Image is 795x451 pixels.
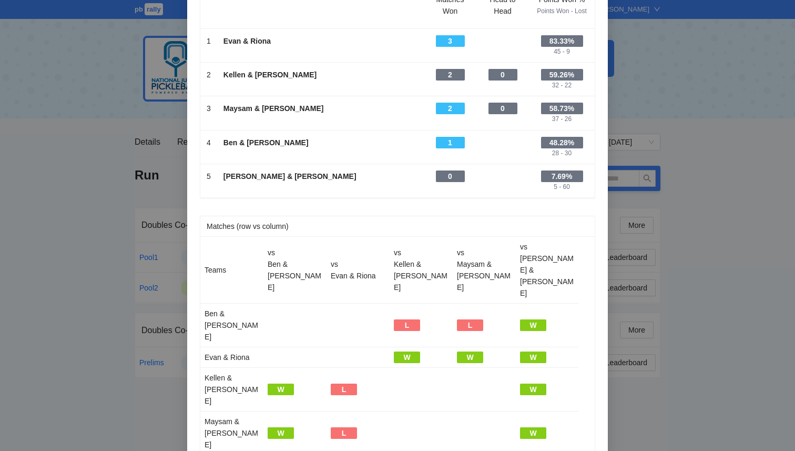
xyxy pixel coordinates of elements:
[502,81,504,91] div: -
[207,137,211,148] div: 4
[488,69,517,81] div: 0
[457,247,512,258] div: vs
[394,319,420,331] div: L
[520,253,575,299] div: [PERSON_NAME] & [PERSON_NAME]
[205,264,259,276] div: Teams
[268,247,322,258] div: vs
[207,114,211,124] div: -
[541,137,583,148] div: 48.28%
[331,258,385,270] div: vs
[207,216,588,236] div: Matches (row vs column)
[205,416,259,450] div: Maysam & [PERSON_NAME]
[223,114,417,124] div: -
[457,319,483,331] div: L
[535,6,588,16] div: Points Won - Lost
[552,81,572,91] div: 32 - 22
[223,47,417,57] div: -
[436,69,465,81] div: 2
[205,372,259,407] div: Kellen & [PERSON_NAME]
[502,171,504,181] div: -
[520,384,546,395] div: W
[502,35,504,45] div: -
[436,35,465,47] div: 3
[205,308,259,343] div: Ben & [PERSON_NAME]
[268,384,294,395] div: W
[541,35,583,47] div: 83.33%
[520,319,546,331] div: W
[520,427,546,439] div: W
[331,270,385,282] div: Evan & Riona
[488,103,517,114] div: 0
[205,352,259,363] div: Evan & Riona
[223,138,309,147] b: Ben & [PERSON_NAME]
[223,148,417,158] div: -
[554,47,570,57] div: 45 - 9
[436,171,465,182] div: 0
[223,71,317,79] b: Kellen & [PERSON_NAME]
[268,258,322,293] div: Ben & [PERSON_NAME]
[223,172,356,181] b: [PERSON_NAME] & [PERSON_NAME]
[449,47,451,57] div: -
[223,104,324,113] b: Maysam & [PERSON_NAME]
[449,114,451,124] div: -
[207,47,211,57] div: -
[457,352,483,363] div: W
[394,247,449,258] div: vs
[449,148,451,158] div: -
[207,182,211,192] div: -
[541,171,583,182] div: 7.69%
[552,148,572,158] div: 28 - 30
[207,69,211,81] div: 2
[457,258,512,293] div: Maysam & [PERSON_NAME]
[223,81,417,91] div: -
[502,114,504,124] div: -
[554,182,570,192] div: 5 - 60
[207,35,211,47] div: 1
[223,37,271,45] b: Evan & Riona
[223,182,417,192] div: -
[541,103,583,114] div: 58.73%
[394,352,420,363] div: W
[520,352,546,363] div: W
[331,427,357,439] div: L
[207,148,211,158] div: -
[207,171,211,182] div: 5
[520,241,575,253] div: vs
[331,384,357,395] div: L
[207,81,211,91] div: -
[436,103,465,114] div: 2
[552,114,572,124] div: 37 - 26
[436,137,465,148] div: 1
[449,81,451,91] div: -
[449,182,451,192] div: -
[394,258,449,293] div: Kellen & [PERSON_NAME]
[268,427,294,439] div: W
[207,103,211,114] div: 3
[541,69,583,81] div: 59.26%
[502,137,504,147] div: -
